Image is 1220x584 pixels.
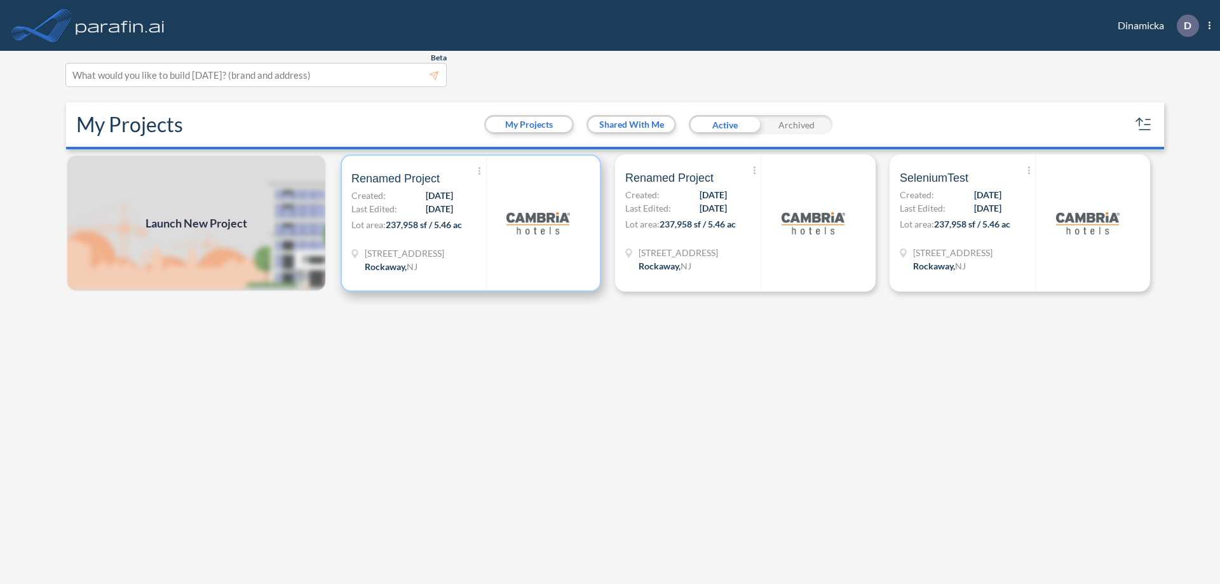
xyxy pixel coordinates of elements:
[426,189,453,202] span: [DATE]
[639,259,691,273] div: Rockaway, NJ
[900,201,945,215] span: Last Edited:
[351,219,386,230] span: Lot area:
[426,202,453,215] span: [DATE]
[1134,114,1154,135] button: sort
[782,191,845,255] img: logo
[66,154,327,292] img: add
[625,201,671,215] span: Last Edited:
[351,171,440,186] span: Renamed Project
[700,201,727,215] span: [DATE]
[639,246,718,259] span: 321 Mt Hope Ave
[386,219,462,230] span: 237,958 sf / 5.46 ac
[73,13,167,38] img: logo
[639,261,681,271] span: Rockaway ,
[689,115,761,134] div: Active
[900,170,968,186] span: SeleniumTest
[625,188,660,201] span: Created:
[955,261,966,271] span: NJ
[974,201,1001,215] span: [DATE]
[700,188,727,201] span: [DATE]
[625,170,714,186] span: Renamed Project
[146,215,247,232] span: Launch New Project
[506,191,570,255] img: logo
[913,246,993,259] span: 321 Mt Hope Ave
[660,219,736,229] span: 237,958 sf / 5.46 ac
[1056,191,1120,255] img: logo
[351,202,397,215] span: Last Edited:
[66,154,327,292] a: Launch New Project
[486,117,572,132] button: My Projects
[681,261,691,271] span: NJ
[1184,20,1191,31] p: D
[588,117,674,132] button: Shared With Me
[407,261,417,272] span: NJ
[76,112,183,137] h2: My Projects
[934,219,1010,229] span: 237,958 sf / 5.46 ac
[900,188,934,201] span: Created:
[431,53,447,63] span: Beta
[913,259,966,273] div: Rockaway, NJ
[351,189,386,202] span: Created:
[913,261,955,271] span: Rockaway ,
[365,247,444,260] span: 321 Mt Hope Ave
[625,219,660,229] span: Lot area:
[761,115,832,134] div: Archived
[1099,15,1210,37] div: Dinamicka
[900,219,934,229] span: Lot area:
[365,260,417,273] div: Rockaway, NJ
[365,261,407,272] span: Rockaway ,
[974,188,1001,201] span: [DATE]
